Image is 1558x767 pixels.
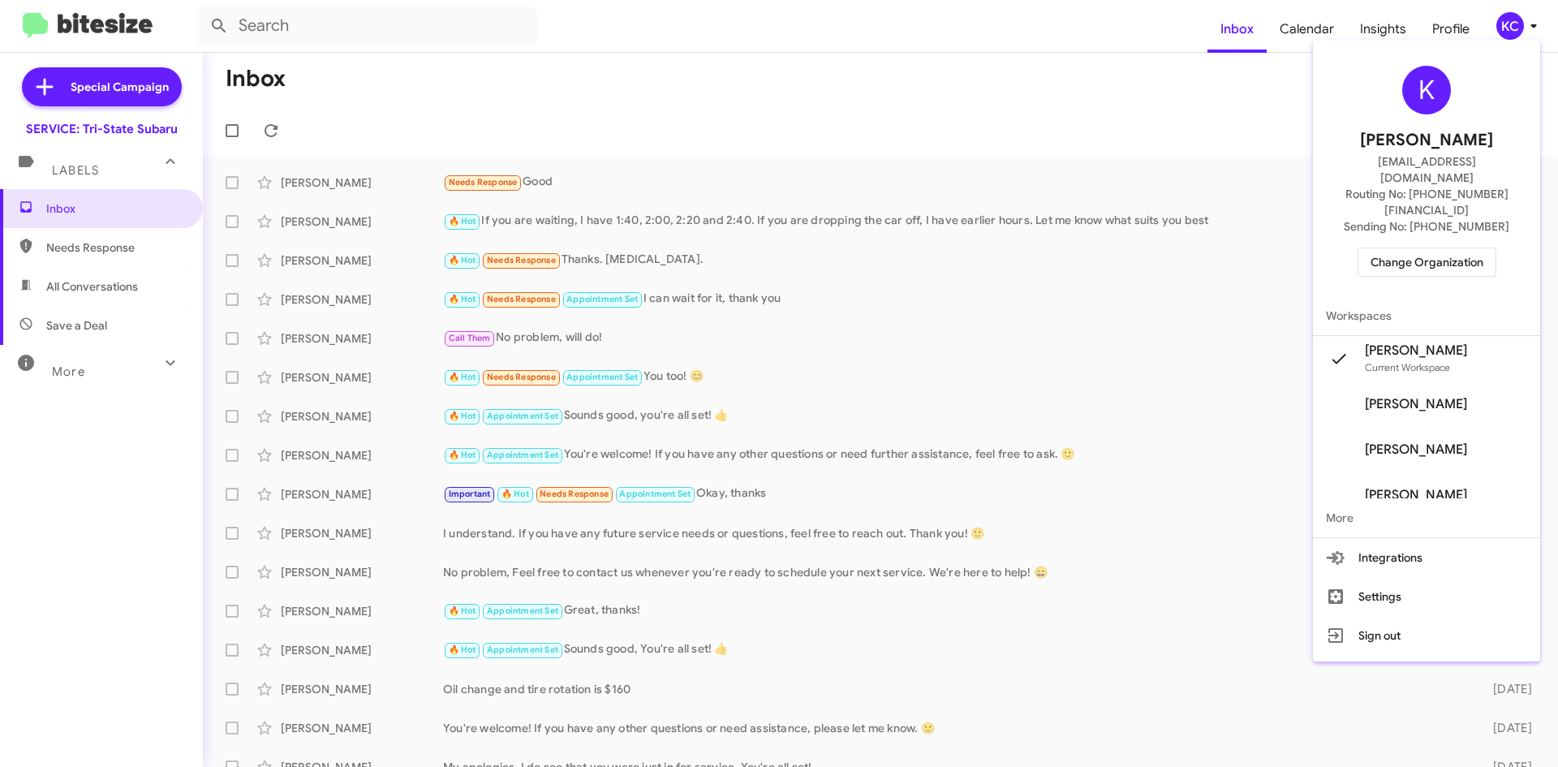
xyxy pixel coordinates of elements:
button: Change Organization [1358,248,1496,277]
span: More [1313,498,1540,537]
span: [PERSON_NAME] [1360,127,1493,153]
span: Routing No: [PHONE_NUMBER][FINANCIAL_ID] [1332,186,1521,218]
span: [EMAIL_ADDRESS][DOMAIN_NAME] [1332,153,1521,186]
span: [PERSON_NAME] [1365,396,1467,412]
button: Integrations [1313,538,1540,577]
span: Workspaces [1313,296,1540,335]
div: K [1402,66,1451,114]
span: [PERSON_NAME] [1365,442,1467,458]
span: [PERSON_NAME] [1365,487,1467,503]
span: Sending No: [PHONE_NUMBER] [1344,218,1509,235]
button: Sign out [1313,616,1540,655]
span: Change Organization [1371,248,1483,276]
button: Settings [1313,577,1540,616]
span: [PERSON_NAME] [1365,343,1467,359]
span: Current Workspace [1365,361,1450,373]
